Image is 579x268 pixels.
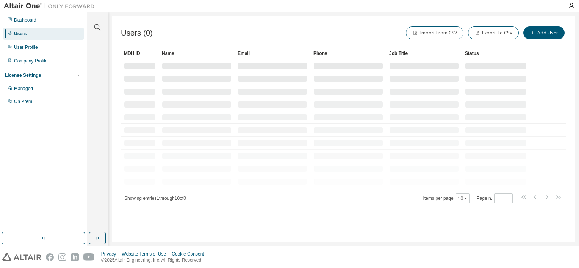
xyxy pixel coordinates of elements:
[4,2,99,10] img: Altair One
[71,253,79,261] img: linkedin.svg
[83,253,94,261] img: youtube.svg
[468,26,519,39] button: Export To CSV
[14,17,36,23] div: Dashboard
[14,58,48,64] div: Company Profile
[122,251,172,257] div: Website Terms of Use
[14,31,27,37] div: Users
[406,26,463,39] button: Import From CSV
[523,26,565,39] button: Add User
[101,251,122,257] div: Privacy
[124,196,186,201] span: Showing entries 1 through 10 of 0
[458,195,468,201] button: 10
[14,86,33,92] div: Managed
[162,47,232,59] div: Name
[124,47,156,59] div: MDH ID
[14,44,38,50] div: User Profile
[121,29,153,37] span: Users (0)
[423,193,470,203] span: Items per page
[5,72,41,78] div: License Settings
[2,253,41,261] img: altair_logo.svg
[313,47,383,59] div: Phone
[172,251,208,257] div: Cookie Consent
[477,193,513,203] span: Page n.
[465,47,527,59] div: Status
[14,98,32,104] div: On Prem
[238,47,307,59] div: Email
[58,253,66,261] img: instagram.svg
[389,47,459,59] div: Job Title
[101,257,209,263] p: © 2025 Altair Engineering, Inc. All Rights Reserved.
[46,253,54,261] img: facebook.svg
